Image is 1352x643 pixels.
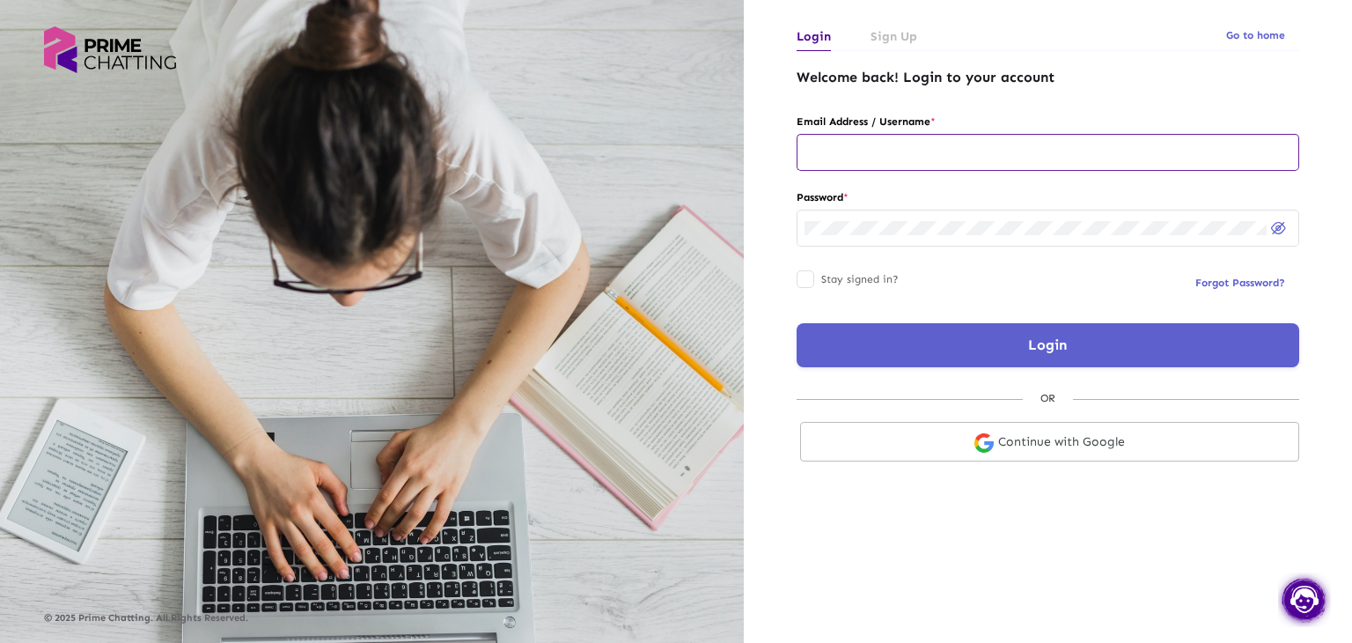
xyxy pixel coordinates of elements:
[1023,388,1073,408] div: OR
[797,69,1299,85] h4: Welcome back! Login to your account
[44,613,700,624] p: © 2025 Prime Chatting. All Rights Reserved.
[871,22,917,51] a: Sign Up
[797,112,1299,131] label: Email Address / Username
[797,22,831,51] a: Login
[821,269,899,290] span: Stay signed in?
[974,433,994,453] img: google-login.svg
[1271,222,1286,234] img: eye-off.svg
[800,422,1299,462] a: Continue with Google
[1226,29,1285,41] span: Go to home
[1181,267,1299,299] button: Forgot Password?
[44,26,176,73] img: logo
[1212,19,1299,51] button: Go to home
[1278,573,1331,627] img: chat.png
[1195,277,1285,289] span: Forgot Password?
[1267,215,1291,240] button: Hide password
[797,188,1299,207] label: Password
[797,323,1299,367] button: Login
[1028,336,1067,353] span: Login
